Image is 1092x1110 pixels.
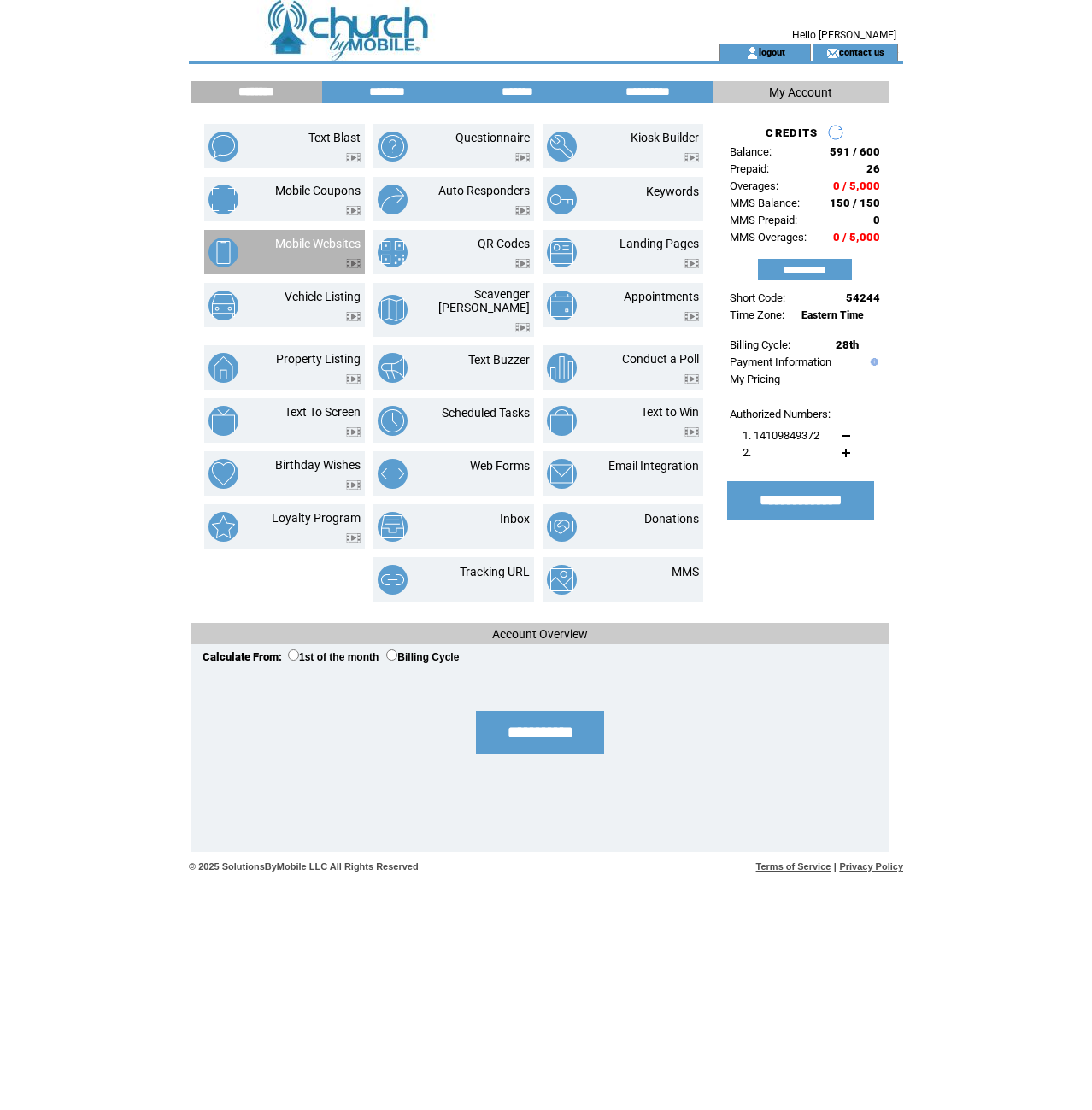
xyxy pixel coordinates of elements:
[866,358,878,366] img: help.gif
[478,237,530,250] a: QR Codes
[684,153,699,162] img: video.png
[378,565,408,595] img: tracking-url.png
[684,259,699,268] img: video.png
[547,291,577,320] img: appointments.png
[547,353,577,383] img: conduct-a-poll.png
[208,459,238,489] img: birthday-wishes.png
[515,153,530,162] img: video.png
[547,512,577,542] img: donations.png
[646,185,699,198] a: Keywords
[288,649,299,661] input: 1st of the month
[644,512,699,526] a: Donations
[830,197,880,209] span: 150 / 150
[500,512,530,526] a: Inbox
[308,131,361,144] a: Text Blast
[346,312,361,321] img: video.png
[547,565,577,595] img: mms.png
[288,651,379,663] label: 1st of the month
[547,459,577,489] img: email-integration.png
[386,649,397,661] input: Billing Cycle
[438,184,530,197] a: Auto Responders
[275,237,361,250] a: Mobile Websites
[833,231,880,244] span: 0 / 5,000
[386,651,459,663] label: Billing Cycle
[208,291,238,320] img: vehicle-listing.png
[730,408,831,420] span: Authorized Numbers:
[766,126,818,139] span: CREDITS
[515,259,530,268] img: video.png
[834,861,837,872] span: |
[460,565,530,578] a: Tracking URL
[743,429,819,442] span: 1. 14109849372
[746,46,759,60] img: account_icon.gif
[730,197,800,209] span: MMS Balance:
[730,214,797,226] span: MMS Prepaid:
[631,131,699,144] a: Kiosk Builder
[730,355,831,368] a: Payment Information
[276,352,361,366] a: Property Listing
[346,480,361,490] img: video.png
[730,231,807,244] span: MMS Overages:
[836,338,859,351] span: 28th
[839,861,903,872] a: Privacy Policy
[756,861,831,872] a: Terms of Service
[285,290,361,303] a: Vehicle Listing
[442,406,530,420] a: Scheduled Tasks
[866,162,880,175] span: 26
[801,309,864,321] span: Eastern Time
[346,533,361,543] img: video.png
[346,206,361,215] img: video.png
[378,406,408,436] img: scheduled-tasks.png
[208,132,238,162] img: text-blast.png
[830,145,880,158] span: 591 / 600
[275,458,361,472] a: Birthday Wishes
[203,650,282,663] span: Calculate From:
[743,446,751,459] span: 2.
[833,179,880,192] span: 0 / 5,000
[730,145,772,158] span: Balance:
[189,861,419,872] span: © 2025 SolutionsByMobile LLC All Rights Reserved
[792,29,896,41] span: Hello [PERSON_NAME]
[622,352,699,366] a: Conduct a Poll
[346,259,361,268] img: video.png
[769,85,832,99] span: My Account
[619,237,699,250] a: Landing Pages
[378,459,408,489] img: web-forms.png
[684,374,699,384] img: video.png
[624,290,699,303] a: Appointments
[438,287,530,314] a: Scavenger [PERSON_NAME]
[208,512,238,542] img: loyalty-program.png
[846,291,880,304] span: 54244
[492,627,588,641] span: Account Overview
[378,295,408,325] img: scavenger-hunt.png
[346,374,361,384] img: video.png
[730,179,778,192] span: Overages:
[730,338,790,351] span: Billing Cycle:
[468,353,530,367] a: Text Buzzer
[378,353,408,383] img: text-buzzer.png
[547,238,577,267] img: landing-pages.png
[346,427,361,437] img: video.png
[455,131,530,144] a: Questionnaire
[873,214,880,226] span: 0
[378,185,408,214] img: auto-responders.png
[208,238,238,267] img: mobile-websites.png
[208,185,238,214] img: mobile-coupons.png
[684,427,699,437] img: video.png
[275,184,361,197] a: Mobile Coupons
[547,406,577,436] img: text-to-win.png
[346,153,361,162] img: video.png
[839,46,884,57] a: contact us
[641,405,699,419] a: Text to Win
[378,238,408,267] img: qr-codes.png
[515,323,530,332] img: video.png
[547,185,577,214] img: keywords.png
[730,308,784,321] span: Time Zone:
[759,46,785,57] a: logout
[684,312,699,321] img: video.png
[515,206,530,215] img: video.png
[378,512,408,542] img: inbox.png
[208,353,238,383] img: property-listing.png
[672,565,699,578] a: MMS
[272,511,361,525] a: Loyalty Program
